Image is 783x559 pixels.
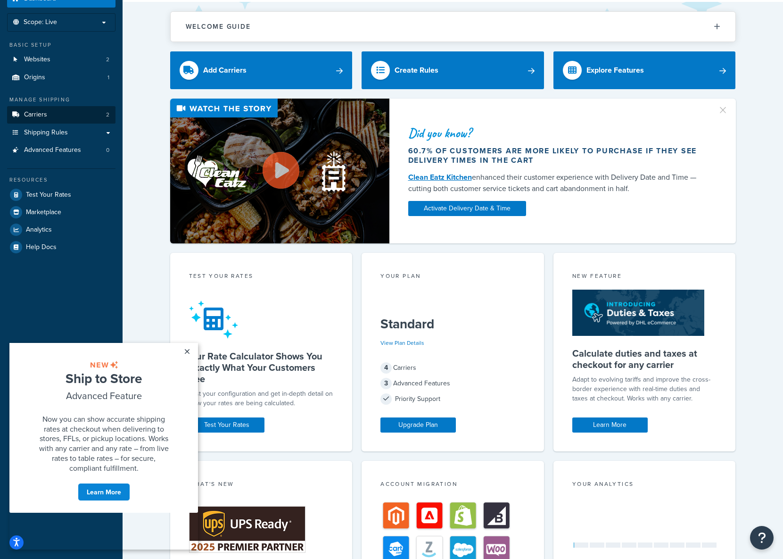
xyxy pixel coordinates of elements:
[189,480,334,491] div: What's New
[572,348,717,370] h5: Calculate duties and taxes at checkout for any carrier
[203,64,247,77] div: Add Carriers
[572,272,717,283] div: New Feature
[362,51,544,89] a: Create Rules
[7,106,115,124] a: Carriers2
[7,239,115,256] a: Help Docs
[106,111,109,119] span: 2
[26,191,71,199] span: Test Your Rates
[24,111,47,119] span: Carriers
[572,375,717,403] p: Adapt to evolving tariffs and improve the cross-border experience with real-time duties and taxes...
[68,140,121,158] a: Learn More
[380,378,392,389] span: 3
[7,186,115,203] a: Test Your Rates
[380,377,525,390] div: Advanced Features
[380,361,525,375] div: Carriers
[189,350,334,384] h5: Our Rate Calculator Shows You Exactly What Your Customers See
[26,226,52,234] span: Analytics
[24,146,81,154] span: Advanced Features
[380,339,424,347] a: View Plan Details
[7,96,115,104] div: Manage Shipping
[408,172,706,194] div: enhanced their customer experience with Delivery Date and Time — cutting both customer service ti...
[24,18,57,26] span: Scope: Live
[380,392,525,406] div: Priority Support
[107,74,109,82] span: 1
[750,526,774,550] button: Open Resource Center
[56,26,132,45] span: Ship to Store
[26,209,61,217] span: Marketplace
[380,362,392,374] span: 4
[170,51,353,89] a: Add Carriers
[7,204,115,221] a: Marketplace
[7,221,115,238] a: Analytics
[408,126,706,140] div: Did you know?
[24,74,45,82] span: Origins
[7,124,115,142] a: Shipping Rules
[7,142,115,159] li: Advanced Features
[189,272,334,283] div: Test your rates
[26,243,57,251] span: Help Docs
[7,41,115,49] div: Basic Setup
[380,480,525,491] div: Account Migration
[7,51,115,68] a: Websites2
[553,51,736,89] a: Explore Features
[30,71,159,130] span: Now you can show accurate shipping rates at checkout when delivering to stores, FFLs, or pickup l...
[380,317,525,332] h5: Standard
[7,69,115,86] a: Origins1
[408,201,526,216] a: Activate Delivery Date & Time
[380,272,525,283] div: Your Plan
[7,142,115,159] a: Advanced Features0
[380,417,456,433] a: Upgrade Plan
[572,480,717,491] div: Your Analytics
[171,12,735,42] button: Welcome Guide
[586,64,644,77] div: Explore Features
[189,417,264,433] a: Test Your Rates
[572,417,648,433] a: Learn More
[408,172,472,183] a: Clean Eatz Kitchen
[395,64,438,77] div: Create Rules
[189,389,334,408] div: Test your configuration and get in-depth detail on how your rates are being calculated.
[170,99,389,243] img: Video thumbnail
[408,146,706,165] div: 60.7% of customers are more likely to purchase if they see delivery times in the cart
[7,69,115,86] li: Origins
[186,23,251,30] h2: Welcome Guide
[7,176,115,184] div: Resources
[106,56,109,64] span: 2
[24,129,68,137] span: Shipping Rules
[106,146,109,154] span: 0
[57,46,132,59] span: Advanced Feature
[24,56,50,64] span: Websites
[7,106,115,124] li: Carriers
[7,51,115,68] li: Websites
